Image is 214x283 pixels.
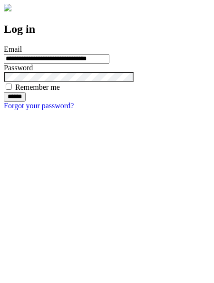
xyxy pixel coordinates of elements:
[15,83,60,91] label: Remember me
[4,4,11,11] img: logo-4e3dc11c47720685a147b03b5a06dd966a58ff35d612b21f08c02c0306f2b779.png
[4,23,210,36] h2: Log in
[4,64,33,72] label: Password
[4,45,22,53] label: Email
[4,102,74,110] a: Forgot your password?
